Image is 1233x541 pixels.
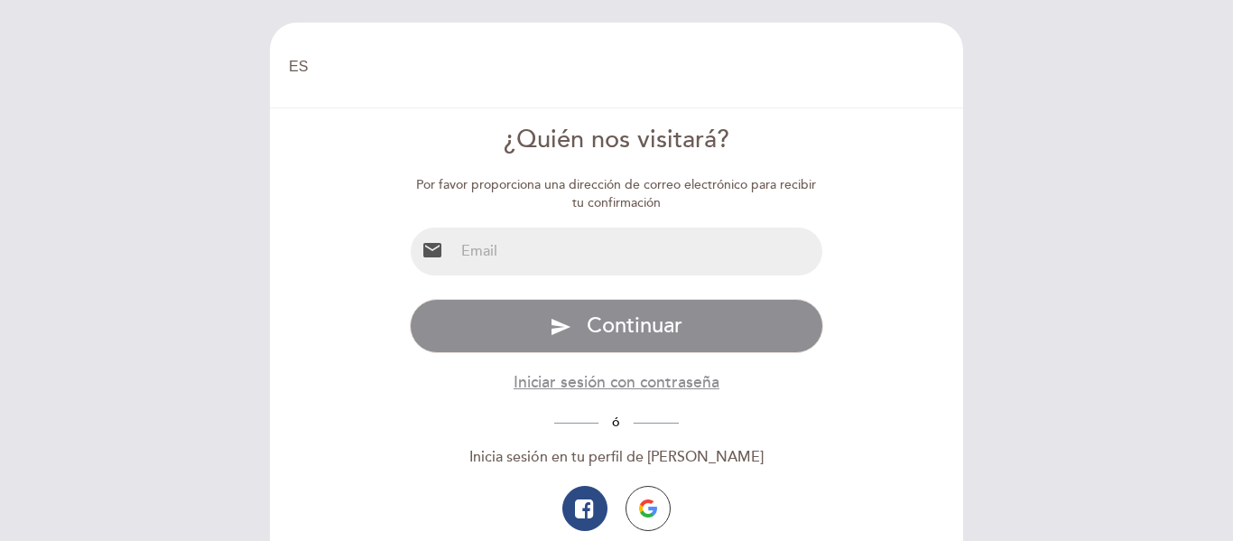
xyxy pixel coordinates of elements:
div: Por favor proporciona una dirección de correo electrónico para recibir tu confirmación [410,176,824,212]
div: Inicia sesión en tu perfil de [PERSON_NAME] [410,447,824,468]
span: Continuar [587,312,682,339]
span: ó [598,415,634,430]
i: send [550,316,571,338]
button: Iniciar sesión con contraseña [514,371,719,394]
i: email [422,239,443,261]
input: Email [454,228,823,275]
div: ¿Quién nos visitará? [410,123,824,158]
button: send Continuar [410,299,824,353]
img: icon-google.png [639,499,657,518]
